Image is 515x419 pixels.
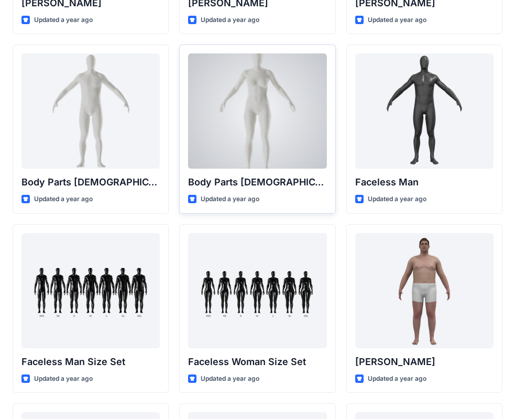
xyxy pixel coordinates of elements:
[355,53,494,169] a: Faceless Man
[188,53,326,169] a: Body Parts Female
[21,53,160,169] a: Body Parts Male
[21,233,160,348] a: Faceless Man Size Set
[34,194,93,205] p: Updated a year ago
[21,175,160,190] p: Body Parts [DEMOGRAPHIC_DATA]
[355,175,494,190] p: Faceless Man
[368,15,426,26] p: Updated a year ago
[34,373,93,384] p: Updated a year ago
[201,194,259,205] p: Updated a year ago
[368,194,426,205] p: Updated a year ago
[188,175,326,190] p: Body Parts [DEMOGRAPHIC_DATA]
[201,15,259,26] p: Updated a year ago
[201,373,259,384] p: Updated a year ago
[355,355,494,369] p: [PERSON_NAME]
[188,355,326,369] p: Faceless Woman Size Set
[34,15,93,26] p: Updated a year ago
[355,233,494,348] a: Joseph
[21,355,160,369] p: Faceless Man Size Set
[188,233,326,348] a: Faceless Woman Size Set
[368,373,426,384] p: Updated a year ago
